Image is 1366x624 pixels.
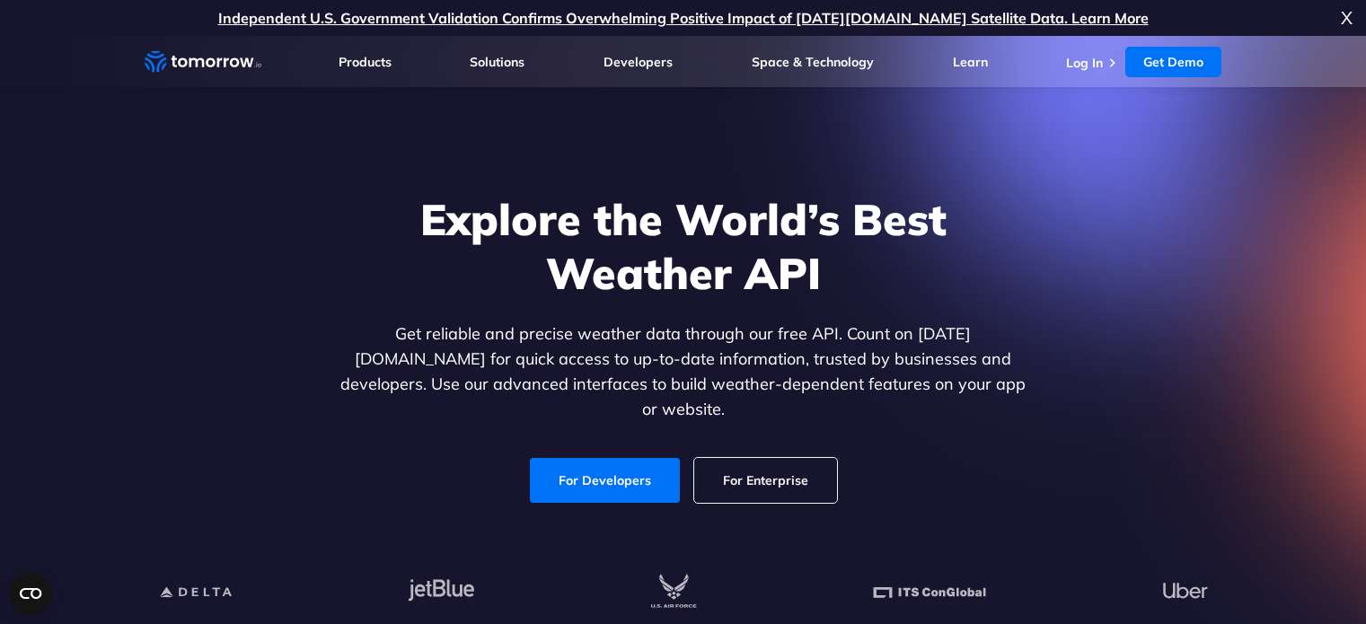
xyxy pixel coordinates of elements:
a: Developers [604,54,673,70]
p: Get reliable and precise weather data through our free API. Count on [DATE][DOMAIN_NAME] for quic... [337,321,1030,422]
a: Products [339,54,392,70]
a: Log In [1066,55,1103,71]
a: Space & Technology [752,54,874,70]
h1: Explore the World’s Best Weather API [337,192,1030,300]
button: Open CMP widget [9,572,52,615]
a: For Developers [530,458,680,503]
a: For Enterprise [694,458,837,503]
a: Learn [953,54,988,70]
a: Get Demo [1125,47,1221,77]
a: Solutions [470,54,524,70]
a: Home link [145,48,261,75]
a: Independent U.S. Government Validation Confirms Overwhelming Positive Impact of [DATE][DOMAIN_NAM... [218,9,1149,27]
